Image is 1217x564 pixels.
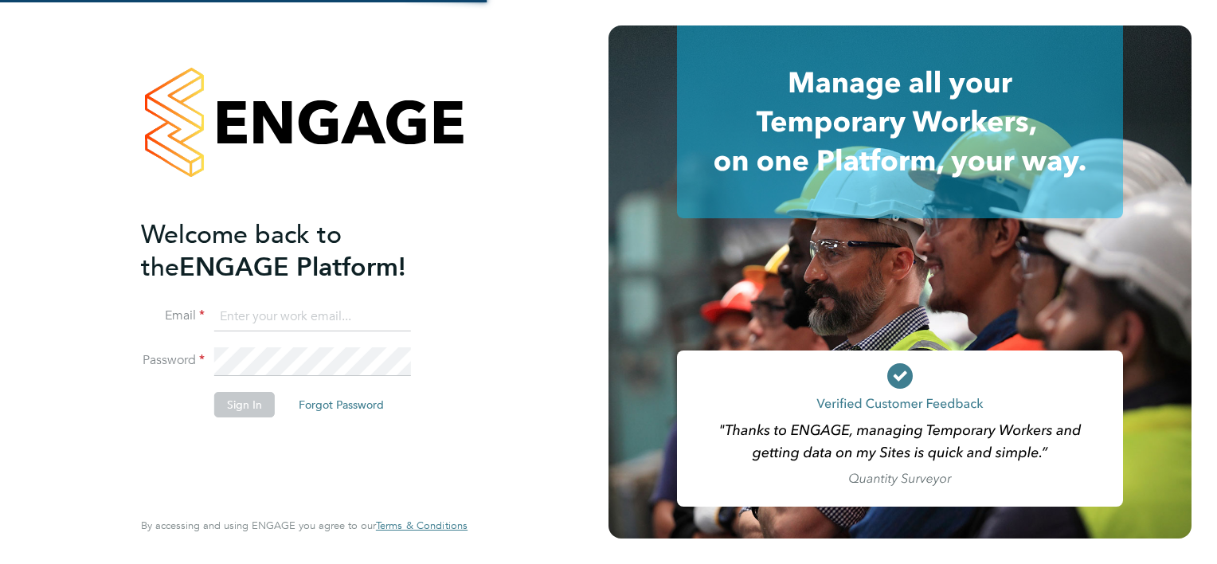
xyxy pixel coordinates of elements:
[141,219,342,283] span: Welcome back to the
[141,519,468,532] span: By accessing and using ENGAGE you agree to our
[214,392,275,417] button: Sign In
[141,218,452,284] h2: ENGAGE Platform!
[286,392,397,417] button: Forgot Password
[376,519,468,532] a: Terms & Conditions
[141,307,205,324] label: Email
[141,352,205,369] label: Password
[214,303,411,331] input: Enter your work email...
